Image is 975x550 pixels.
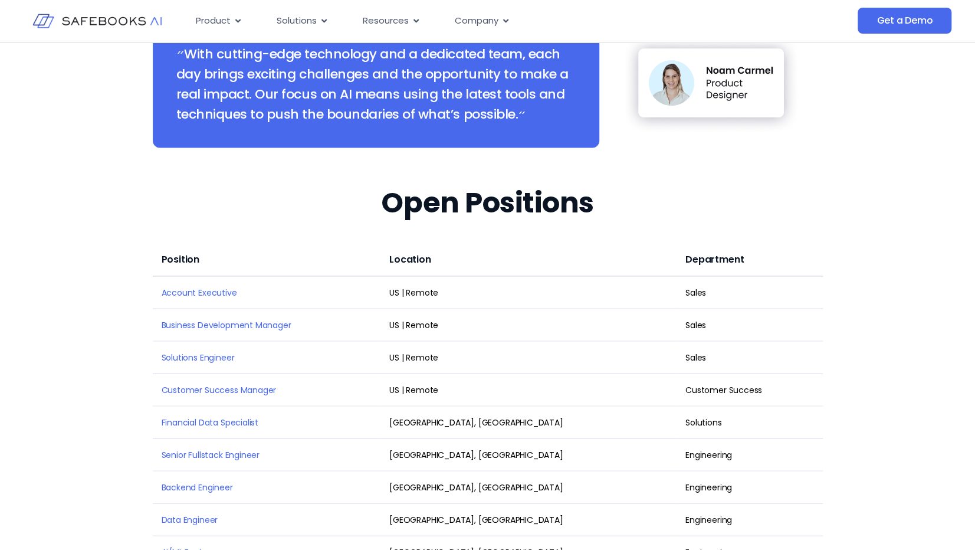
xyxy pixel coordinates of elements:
[685,353,814,361] div: Sales
[685,385,814,394] div: Customer Success
[153,186,823,219] h2: Open Positions
[685,418,814,426] div: Solutions
[162,384,277,395] a: Customer Success Manager
[277,14,317,28] span: Solutions
[685,515,814,523] div: Engineering
[162,351,235,363] a: Solutions Engineer
[389,418,668,426] div: [GEOGRAPHIC_DATA], [GEOGRAPHIC_DATA]
[389,450,668,459] div: [GEOGRAPHIC_DATA], [GEOGRAPHIC_DATA]
[685,288,814,296] div: Sales
[876,15,933,27] span: Get a Demo
[858,8,951,34] a: Get a Demo
[389,288,668,296] div: US | Remote
[162,448,260,460] a: Senior Fullstack Engineer
[389,320,668,329] div: US | Remote
[685,450,814,459] div: Engineering
[162,252,200,266] span: Position
[389,385,668,394] div: US | Remote
[622,32,800,135] img: Safebooks Open Positions 9
[389,483,668,491] div: [GEOGRAPHIC_DATA], [GEOGRAPHIC_DATA]
[162,319,291,330] a: Business Development Manager
[162,286,237,298] a: Account Executive
[455,14,498,28] span: Company
[162,481,233,493] a: Backend Engineer
[186,9,740,32] nav: Menu
[685,483,814,491] div: Engineering
[186,9,740,32] div: Menu Toggle
[389,353,668,361] div: US | Remote
[176,44,576,124] h2: ״With cutting-edge technology and a dedicated team, each day brings exciting challenges and the o...
[389,515,668,523] div: [GEOGRAPHIC_DATA], [GEOGRAPHIC_DATA]
[389,252,431,266] span: Location
[196,14,231,28] span: Product
[162,513,218,525] a: Data Engineer
[162,416,259,428] a: Financial Data Specialist
[685,252,744,266] span: Department
[363,14,409,28] span: Resources
[685,320,814,329] div: Sales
